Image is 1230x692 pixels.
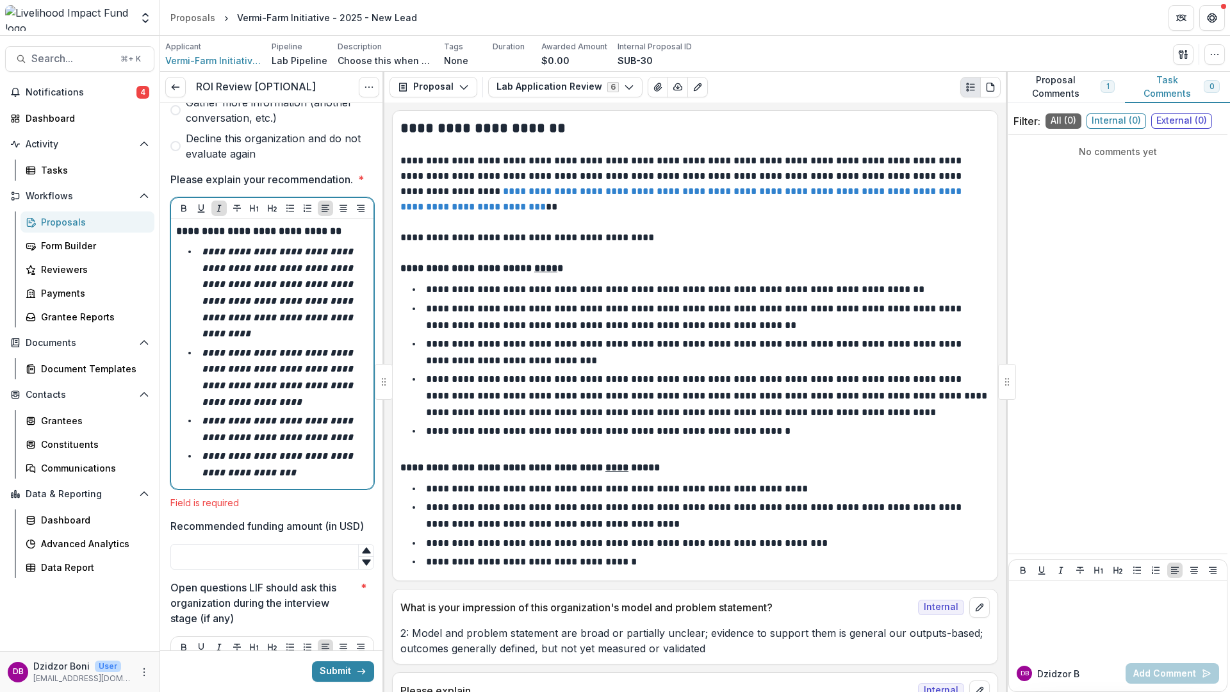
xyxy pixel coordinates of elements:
[5,134,154,154] button: Open Activity
[165,8,422,27] nav: breadcrumb
[41,215,144,229] div: Proposals
[13,668,24,676] div: Dzidzor Boni
[229,201,245,216] button: Strike
[1129,563,1145,578] button: Bullet List
[20,306,154,327] a: Grantee Reports
[229,639,245,655] button: Strike
[1110,563,1126,578] button: Heading 2
[687,77,708,97] button: Edit as form
[247,639,262,655] button: Heading 1
[353,639,368,655] button: Align Right
[26,87,136,98] span: Notifications
[193,201,209,216] button: Underline
[41,239,144,252] div: Form Builder
[918,600,964,615] span: Internal
[41,362,144,375] div: Document Templates
[186,131,374,161] span: Decline this organization and do not evaluate again
[1086,113,1146,129] span: Internal ( 0 )
[165,8,220,27] a: Proposals
[1186,563,1202,578] button: Align Center
[193,639,209,655] button: Underline
[1021,670,1029,677] div: Dzidzor Boni
[211,639,227,655] button: Italicize
[300,201,315,216] button: Ordered List
[1209,82,1214,91] span: 0
[618,54,653,67] p: SUB-30
[1106,82,1109,91] span: 1
[26,390,134,400] span: Contacts
[1151,113,1212,129] span: External ( 0 )
[20,358,154,379] a: Document Templates
[196,81,316,93] h3: ROI Review [OPTIONAL]
[648,77,668,97] button: View Attached Files
[1015,563,1031,578] button: Bold
[20,557,154,578] a: Data Report
[41,286,144,300] div: Payments
[5,108,154,129] a: Dashboard
[118,52,143,66] div: ⌘ + K
[969,597,990,618] button: edit
[283,201,298,216] button: Bullet List
[1053,563,1069,578] button: Italicize
[165,54,261,67] span: Vermi-Farm Initiative LTD
[136,86,149,99] span: 4
[170,497,374,508] div: Field is required
[1045,113,1081,129] span: All ( 0 )
[41,310,144,324] div: Grantee Reports
[41,263,144,276] div: Reviewers
[338,54,434,67] p: Choose this when adding a new proposal to the first stage of a pipeline.
[1072,563,1088,578] button: Strike
[1125,72,1230,103] button: Task Comments
[618,41,692,53] p: Internal Proposal ID
[26,338,134,349] span: Documents
[41,163,144,177] div: Tasks
[541,41,607,53] p: Awarded Amount
[5,333,154,353] button: Open Documents
[1148,563,1163,578] button: Ordered List
[5,484,154,504] button: Open Data & Reporting
[186,95,374,126] span: Gather more information (another conversation, etc.)
[33,659,90,673] p: Dzidzor Boni
[20,410,154,431] a: Grantees
[20,457,154,479] a: Communications
[444,41,463,53] p: Tags
[444,54,468,67] p: None
[1013,145,1222,158] p: No comments yet
[1199,5,1225,31] button: Get Help
[26,139,134,150] span: Activity
[5,82,154,103] button: Notifications4
[1013,113,1040,129] p: Filter:
[960,77,981,97] button: Plaintext view
[272,41,302,53] p: Pipeline
[541,54,570,67] p: $0.00
[41,561,144,574] div: Data Report
[176,201,192,216] button: Bold
[41,513,144,527] div: Dashboard
[170,518,364,534] p: Recommended funding amount (in USD)
[170,580,356,626] p: Open questions LIF should ask this organization during the interview stage (if any)
[237,11,417,24] div: Vermi-Farm Initiative - 2025 - New Lead
[336,201,351,216] button: Align Center
[95,661,121,672] p: User
[1091,563,1106,578] button: Heading 1
[1167,563,1183,578] button: Align Left
[338,41,382,53] p: Description
[1205,563,1220,578] button: Align Right
[265,639,280,655] button: Heading 2
[318,201,333,216] button: Align Left
[1126,663,1219,684] button: Add Comment
[26,191,134,202] span: Workflows
[5,384,154,405] button: Open Contacts
[20,235,154,256] a: Form Builder
[20,533,154,554] a: Advanced Analytics
[136,5,154,31] button: Open entity switcher
[980,77,1001,97] button: PDF view
[353,201,368,216] button: Align Right
[26,111,144,125] div: Dashboard
[1037,667,1079,680] p: Dzidzor B
[318,639,333,655] button: Align Left
[20,434,154,455] a: Constituents
[5,5,131,31] img: Livelihood Impact Fund logo
[493,41,525,53] p: Duration
[400,625,990,656] p: 2: Model and problem statement are broad or partially unclear; evidence to support them is genera...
